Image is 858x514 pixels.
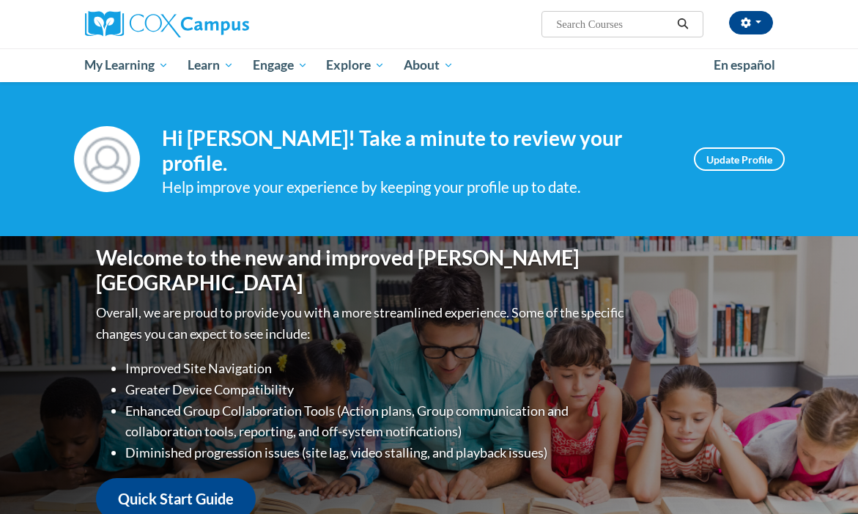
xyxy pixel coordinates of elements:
[74,126,140,192] img: Profile Image
[85,11,300,37] a: Cox Campus
[84,56,169,74] span: My Learning
[672,15,694,33] button: Search
[74,48,785,82] div: Main menu
[253,56,308,74] span: Engage
[162,126,672,175] h4: Hi [PERSON_NAME]! Take a minute to review your profile.
[188,56,234,74] span: Learn
[317,48,394,82] a: Explore
[85,11,249,37] img: Cox Campus
[729,11,773,34] button: Account Settings
[714,57,775,73] span: En español
[178,48,243,82] a: Learn
[162,175,672,199] div: Help improve your experience by keeping your profile up to date.
[75,48,179,82] a: My Learning
[704,50,785,81] a: En español
[125,442,627,463] li: Diminished progression issues (site lag, video stalling, and playback issues)
[125,358,627,379] li: Improved Site Navigation
[96,302,627,345] p: Overall, we are proud to provide you with a more streamlined experience. Some of the specific cha...
[125,400,627,443] li: Enhanced Group Collaboration Tools (Action plans, Group communication and collaboration tools, re...
[326,56,385,74] span: Explore
[125,379,627,400] li: Greater Device Compatibility
[694,147,785,171] a: Update Profile
[555,15,672,33] input: Search Courses
[799,455,846,502] iframe: Button to launch messaging window
[243,48,317,82] a: Engage
[404,56,454,74] span: About
[394,48,463,82] a: About
[96,246,627,295] h1: Welcome to the new and improved [PERSON_NAME][GEOGRAPHIC_DATA]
